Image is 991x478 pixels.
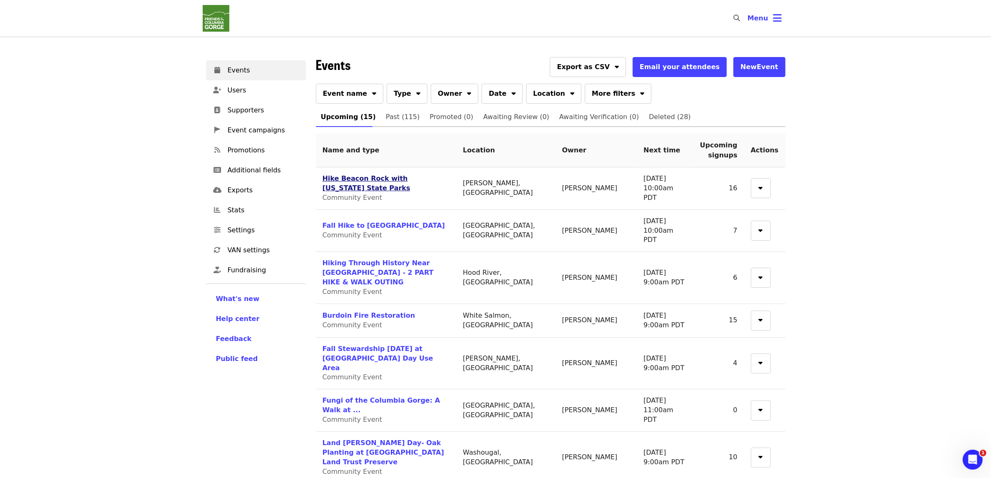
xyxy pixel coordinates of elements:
span: Community Event [323,231,382,239]
a: What's new [216,294,296,304]
i: sort-down icon [615,62,619,70]
button: Feedback [216,334,252,344]
div: Washougal, [GEOGRAPHIC_DATA] [463,448,549,467]
button: Type [387,84,427,104]
i: cloud-download icon [214,186,222,194]
span: Awaiting Verification (0) [559,111,639,123]
i: sliders-h icon [214,226,221,234]
div: 15 [700,316,738,325]
div: White Salmon, [GEOGRAPHIC_DATA] [463,311,549,330]
i: sort-down icon [759,272,763,280]
td: [DATE] 10:00am PDT [637,210,693,252]
i: rss icon [215,146,221,154]
th: Name and type [316,134,457,167]
span: Event name [323,89,368,99]
div: [GEOGRAPHIC_DATA], [GEOGRAPHIC_DATA] [463,221,549,240]
td: [DATE] 10:00am PDT [637,167,693,210]
div: 0 [700,406,738,415]
a: Fall Stewardship [DATE] at [GEOGRAPHIC_DATA] Day Use Area [323,345,433,372]
div: [PERSON_NAME], [GEOGRAPHIC_DATA] [463,354,549,373]
a: Fundraising [206,260,306,280]
i: search icon [733,14,740,22]
span: Type [394,89,411,99]
span: Community Event [323,373,382,381]
i: sort-down icon [416,88,420,96]
span: Exports [228,185,299,195]
td: [PERSON_NAME] [555,304,637,338]
td: [PERSON_NAME] [555,167,637,210]
span: Promotions [228,145,299,155]
span: More filters [592,89,635,99]
input: Search [745,8,752,28]
td: [DATE] 9:00am PDT [637,304,693,338]
span: Help center [216,315,260,323]
span: Settings [228,225,299,235]
a: Hike Beacon Rock with [US_STATE] State Parks [323,174,410,192]
a: Fall Hike to [GEOGRAPHIC_DATA] [323,222,445,229]
span: 1 [980,450,986,456]
div: [GEOGRAPHIC_DATA], [GEOGRAPHIC_DATA] [463,401,549,420]
button: More filters [585,84,651,104]
button: Email your attendees [633,57,727,77]
span: Date [489,89,507,99]
span: Menu [748,14,768,22]
i: sort-down icon [759,183,763,191]
a: Past (115) [381,107,425,127]
span: Community Event [323,288,382,296]
td: [DATE] 9:00am PDT [637,338,693,390]
iframe: Intercom live chat [963,450,983,470]
a: Help center [216,314,296,324]
span: Supporters [228,105,299,115]
span: VAN settings [228,245,299,255]
a: Settings [206,220,306,240]
i: sort-down icon [759,358,763,366]
td: [PERSON_NAME] [555,338,637,390]
a: Land [PERSON_NAME] Day- Oak Planting at [GEOGRAPHIC_DATA] Land Trust Preserve [323,439,444,466]
div: 16 [700,184,738,193]
th: Location [456,134,555,167]
i: bars icon [773,12,782,24]
a: Upcoming (15) [316,107,381,127]
i: sort-down icon [759,315,763,323]
span: Owner [438,89,462,99]
i: calendar icon [215,66,221,74]
i: sort-down icon [759,452,763,460]
a: Supporters [206,100,306,120]
a: Promoted (0) [425,107,478,127]
td: [PERSON_NAME] [555,210,637,252]
i: sort-down icon [570,88,574,96]
a: VAN settings [206,240,306,260]
a: Hiking Through History Near [GEOGRAPHIC_DATA] - 2 PART HIKE & WALK OUTING [323,259,434,286]
span: Deleted (28) [649,111,691,123]
img: Friends Of The Columbia Gorge - Home [203,5,229,32]
span: Fundraising [228,265,299,275]
a: Deleted (28) [644,107,696,127]
a: Awaiting Verification (0) [554,107,644,127]
a: Exports [206,180,306,200]
td: [DATE] 11:00am PDT [637,389,693,432]
a: Fungi of the Columbia Gorge: A Walk at ... [323,396,440,414]
span: Community Event [323,468,382,476]
i: chart-bar icon [214,206,221,214]
span: What's new [216,295,260,303]
span: Additional fields [228,165,299,175]
span: Public feed [216,355,258,363]
i: address-book icon [214,106,221,114]
span: Awaiting Review (0) [483,111,549,123]
button: NewEvent [733,57,785,77]
a: Additional fields [206,160,306,180]
button: Export as CSV [550,57,626,77]
td: [DATE] 9:00am PDT [637,252,693,304]
span: Location [533,89,565,99]
button: Toggle account menu [741,8,789,28]
span: Export as CSV [557,62,610,72]
th: Actions [744,134,785,167]
span: Events [316,55,351,74]
a: Awaiting Review (0) [478,107,554,127]
i: sort-down icon [759,405,763,413]
i: pennant icon [215,126,221,134]
span: Events [228,65,299,75]
div: 7 [700,226,738,236]
td: [PERSON_NAME] [555,389,637,432]
a: Stats [206,200,306,220]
